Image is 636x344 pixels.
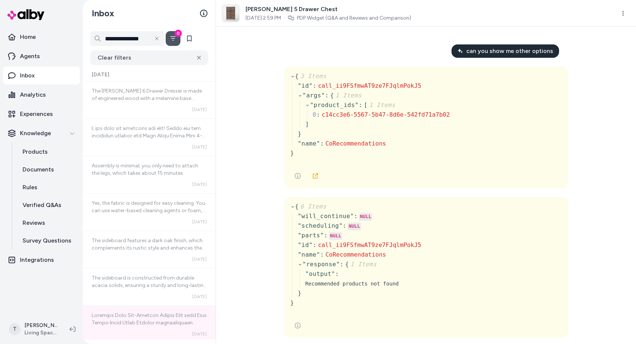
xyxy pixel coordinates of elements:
[246,14,281,22] span: [DATE] 2:59 PM
[305,281,399,287] span: Recommended products not found
[3,124,80,142] button: Knowledge
[23,201,61,210] p: Verified Q&As
[83,81,216,118] a: The [PERSON_NAME] 6 Drawer Dresser is made of engineered wood with a melamine base material.[DATE]
[298,82,313,89] span: " id "
[3,86,80,104] a: Analytics
[3,28,80,46] a: Home
[298,140,320,147] span: " name "
[325,251,386,258] span: CoRecommendations
[297,14,411,22] a: PDP Widget (Q&A and Reviews and Comparison)
[298,232,324,239] span: " parts "
[192,294,207,300] span: [DATE]
[83,305,216,343] a: Loremips Dolo Sit-Ametcon Adipis Elit sedd Eius Tempo Incid Utlab Etdolor magnaaliquaen admini ve...
[92,163,198,176] span: Assembly is minimal; you only need to attach the legs, which takes about 15 minutes.
[298,290,301,297] span: }
[20,110,53,118] p: Experiences
[23,218,45,227] p: Reviews
[83,231,216,268] a: The sideboard features a dark oak finish, which complements its rustic style and enhances the ove...
[20,90,46,99] p: Analytics
[92,237,205,258] span: The sideboard features a dark oak finish, which complements its rustic style and enhances the ove...
[83,268,216,305] a: The sideboard is constructed from durable acacia solids, ensuring a sturdy and long-lasting piece...
[343,221,346,230] div: :
[322,111,450,118] span: c14cc3e6-5567-5b47-8d6e-542fd71a7b02
[15,161,80,178] a: Documents
[298,222,343,229] span: " scheduling "
[298,251,320,258] span: " name "
[20,33,36,41] p: Home
[15,178,80,196] a: Rules
[20,256,54,264] p: Integrations
[20,71,35,80] p: Inbox
[320,250,324,259] div: :
[335,270,339,278] div: :
[175,30,182,37] div: 0
[466,47,553,56] span: can you show me other options
[192,107,207,113] span: [DATE]
[3,67,80,84] a: Inbox
[305,121,309,128] span: ]
[329,232,342,240] div: NULL
[313,111,317,118] span: 0
[295,203,327,210] span: {
[20,52,40,61] p: Agents
[320,139,324,148] div: :
[3,105,80,123] a: Experiences
[3,251,80,269] a: Integrations
[222,5,239,22] img: 328636_brown_composite_chest_signature_01.jpg
[83,118,216,156] a: L ips dolo sit ametcons adi elit! Seddo eiu tem incididun utlabor etd Magn Aliqu Enima Mini 4-Ven...
[359,101,362,110] div: :
[192,181,207,187] span: [DATE]
[348,223,361,231] div: NULL
[349,261,377,268] span: 1 Items
[340,260,344,269] div: :
[290,299,294,306] span: }
[90,50,208,65] button: Clear filters
[246,5,411,14] span: [PERSON_NAME] 5 Drawer Chest
[192,144,207,150] span: [DATE]
[325,140,386,147] span: CoRecommendations
[345,261,376,268] span: {
[313,241,317,250] div: :
[92,8,114,19] h2: Inbox
[290,150,294,157] span: }
[298,241,313,248] span: " id "
[3,47,80,65] a: Agents
[24,322,58,329] p: [PERSON_NAME]
[23,165,54,174] p: Documents
[359,213,372,221] div: NULL
[305,270,335,277] span: " output "
[166,31,180,46] button: Filter
[299,73,327,80] span: 3 Items
[192,256,207,262] span: [DATE]
[330,92,362,99] span: {
[310,101,359,108] span: " product_ids "
[325,91,329,100] div: :
[24,329,58,337] span: Living Spaces
[299,203,327,210] span: 6 Items
[92,200,205,228] span: Yes, the fabric is designed for easy cleaning. You can use water-based cleaning agents or foam, b...
[334,92,362,99] span: 1 Items
[9,323,21,335] span: T
[368,101,395,108] span: 1 Items
[15,196,80,214] a: Verified Q&As
[15,143,80,161] a: Products
[192,331,207,337] span: [DATE]
[83,193,216,231] a: Yes, the fabric is designed for easy cleaning. You can use water-based cleaning agents or foam, b...
[324,231,328,240] div: :
[92,125,206,331] span: L ips dolo sit ametcons adi elit! Seddo eiu tem incididun utlabor etd Magn Aliqu Enima Mini 4-Ven...
[7,9,44,20] img: alby Logo
[192,219,207,225] span: [DATE]
[364,101,395,108] span: [
[354,212,358,221] div: :
[15,232,80,250] a: Survey Questions
[15,214,80,232] a: Reviews
[302,92,325,99] span: " args "
[4,317,64,341] button: T[PERSON_NAME]Living Spaces
[23,147,48,156] p: Products
[92,275,207,296] span: The sideboard is constructed from durable acacia solids, ensuring a sturdy and long-lasting piece...
[20,129,51,138] p: Knowledge
[295,73,327,80] span: {
[23,236,71,245] p: Survey Questions
[92,88,202,109] span: The [PERSON_NAME] 6 Drawer Dresser is made of engineered wood with a melamine base material.
[83,156,216,193] a: Assembly is minimal; you only need to attach the legs, which takes about 15 minutes.[DATE]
